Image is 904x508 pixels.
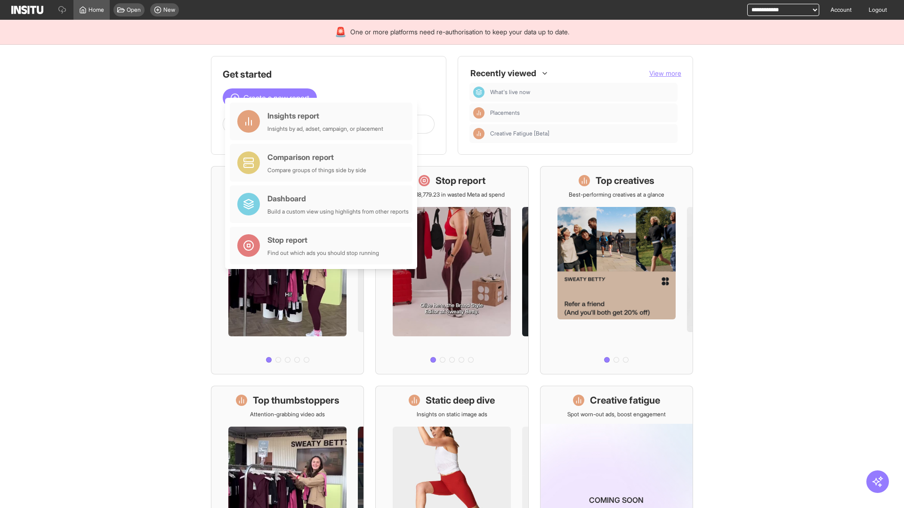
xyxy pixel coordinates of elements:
[473,87,484,98] div: Dashboard
[267,151,366,163] div: Comparison report
[163,6,175,14] span: New
[267,167,366,174] div: Compare groups of things side by side
[267,110,383,121] div: Insights report
[399,191,505,198] p: Save £18,779.23 in wasted Meta ad spend
[267,249,379,257] div: Find out which ads you should stop running
[490,88,530,96] span: What's live now
[253,394,339,407] h1: Top thumbstoppers
[11,6,43,14] img: Logo
[473,107,484,119] div: Insights
[243,92,309,103] span: Create a new report
[417,411,487,418] p: Insights on static image ads
[335,25,347,39] div: 🚨
[490,130,549,137] span: Creative Fatigue [Beta]
[267,234,379,246] div: Stop report
[211,166,364,374] a: What's live nowSee all active ads instantly
[223,88,317,107] button: Create a new report
[490,88,674,96] span: What's live now
[89,6,104,14] span: Home
[490,130,674,137] span: Creative Fatigue [Beta]
[267,193,409,204] div: Dashboard
[649,69,681,77] span: View more
[490,109,674,117] span: Placements
[490,109,520,117] span: Placements
[426,394,495,407] h1: Static deep dive
[267,208,409,215] div: Build a custom view using highlights from other reports
[127,6,141,14] span: Open
[596,174,654,187] h1: Top creatives
[540,166,693,374] a: Top creativesBest-performing creatives at a glance
[223,68,435,81] h1: Get started
[436,174,485,187] h1: Stop report
[350,27,569,37] span: One or more platforms need re-authorisation to keep your data up to date.
[375,166,528,374] a: Stop reportSave £18,779.23 in wasted Meta ad spend
[473,128,484,139] div: Insights
[649,69,681,78] button: View more
[569,191,664,198] p: Best-performing creatives at a glance
[250,411,325,418] p: Attention-grabbing video ads
[267,125,383,133] div: Insights by ad, adset, campaign, or placement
